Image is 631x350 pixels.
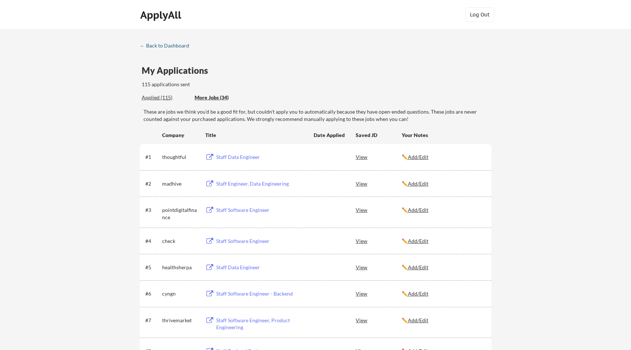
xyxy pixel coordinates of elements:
a: ← Back to Dashboard [140,43,195,50]
div: Staff Software Engineer [216,206,307,214]
div: ← Back to Dashboard [140,43,195,48]
div: View [356,260,402,274]
div: #6 [145,290,160,297]
div: #5 [145,264,160,271]
div: #4 [145,237,160,245]
div: These are all the jobs you've been applied to so far. [142,94,189,102]
div: ApplyAll [140,9,183,21]
div: #3 [145,206,160,214]
div: 115 applications sent [142,81,283,88]
div: thoughtful [162,153,199,161]
div: ✏️ [402,237,485,245]
div: Your Notes [402,132,485,139]
div: Date Applied [314,132,346,139]
div: Applied (115) [142,94,189,101]
div: These are job applications we think you'd be a good fit for, but couldn't apply you to automatica... [195,94,248,102]
u: Add/Edit [408,238,428,244]
div: #1 [145,153,160,161]
div: View [356,177,402,190]
u: Add/Edit [408,317,428,323]
div: ✏️ [402,153,485,161]
div: #2 [145,180,160,187]
div: Staff Software Engineer [216,237,307,245]
div: Staff Software Engineer - Backend [216,290,307,297]
div: My Applications [142,66,214,75]
div: View [356,203,402,216]
div: ✏️ [402,290,485,297]
div: View [356,234,402,247]
div: Company [162,132,199,139]
div: View [356,150,402,163]
u: Add/Edit [408,154,428,160]
div: Staff Engineer, Data Engineering [216,180,307,187]
div: More Jobs (34) [195,94,248,101]
u: Add/Edit [408,207,428,213]
div: ✏️ [402,206,485,214]
div: Staff Data Engineer [216,153,307,161]
div: ✏️ [402,264,485,271]
div: thrivemarket [162,317,199,324]
u: Add/Edit [408,290,428,297]
div: Staff Data Engineer [216,264,307,271]
div: View [356,287,402,300]
div: healthsherpa [162,264,199,271]
div: Saved JD [356,128,402,141]
div: Title [205,132,307,139]
div: View [356,313,402,327]
u: Add/Edit [408,264,428,270]
button: Log Out [465,7,494,22]
div: madhive [162,180,199,187]
div: check [162,237,199,245]
div: Staff Software Engineer, Product Engineering [216,317,307,331]
div: ✏️ [402,317,485,324]
div: pointdigitalfinance [162,206,199,221]
div: These are jobs we think you'd be a good fit for, but couldn't apply you to automatically because ... [144,108,492,122]
div: ✏️ [402,180,485,187]
div: cyngn [162,290,199,297]
u: Add/Edit [408,180,428,187]
div: #7 [145,317,160,324]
